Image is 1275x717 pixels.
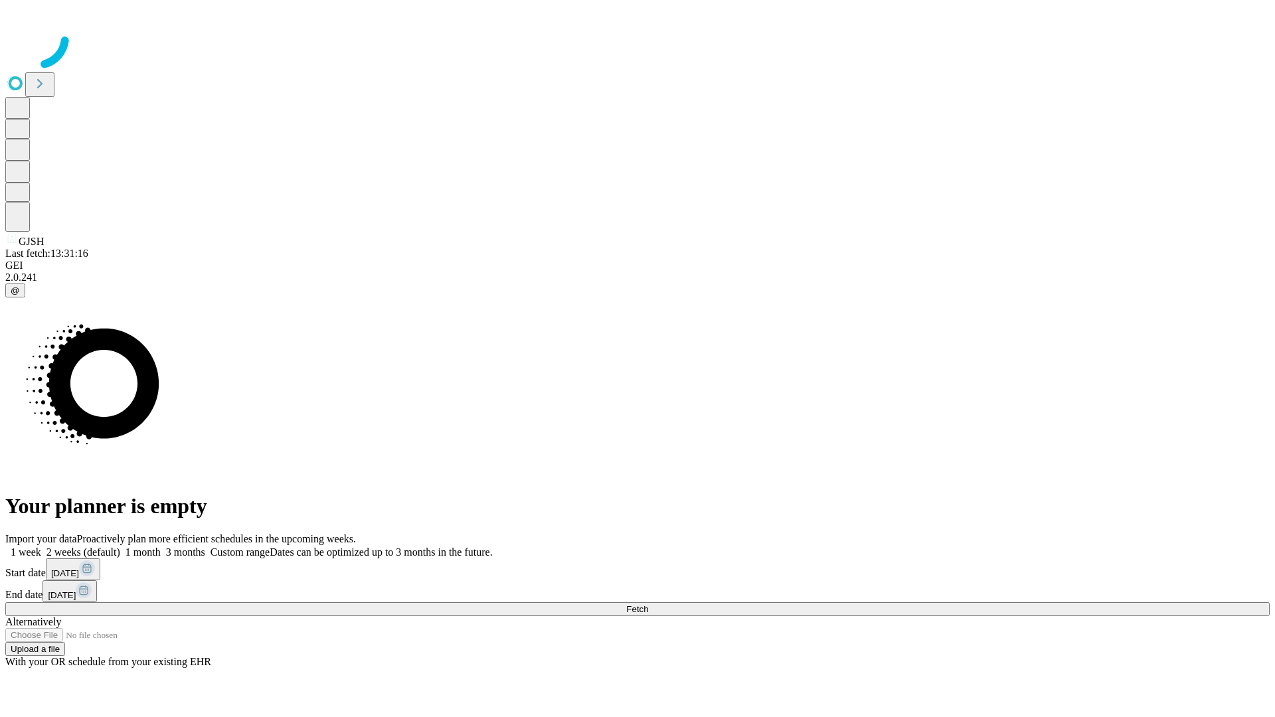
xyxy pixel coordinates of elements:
[166,546,205,558] span: 3 months
[126,546,161,558] span: 1 month
[5,602,1270,616] button: Fetch
[77,533,356,544] span: Proactively plan more efficient schedules in the upcoming weeks.
[51,568,79,578] span: [DATE]
[270,546,492,558] span: Dates can be optimized up to 3 months in the future.
[5,642,65,656] button: Upload a file
[19,236,44,247] span: GJSH
[11,546,41,558] span: 1 week
[46,546,120,558] span: 2 weeks (default)
[5,283,25,297] button: @
[11,285,20,295] span: @
[626,604,648,614] span: Fetch
[46,558,100,580] button: [DATE]
[5,260,1270,272] div: GEI
[5,616,61,627] span: Alternatively
[42,580,97,602] button: [DATE]
[5,494,1270,518] h1: Your planner is empty
[5,656,211,667] span: With your OR schedule from your existing EHR
[211,546,270,558] span: Custom range
[5,272,1270,283] div: 2.0.241
[5,533,77,544] span: Import your data
[5,248,88,259] span: Last fetch: 13:31:16
[5,580,1270,602] div: End date
[48,590,76,600] span: [DATE]
[5,558,1270,580] div: Start date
